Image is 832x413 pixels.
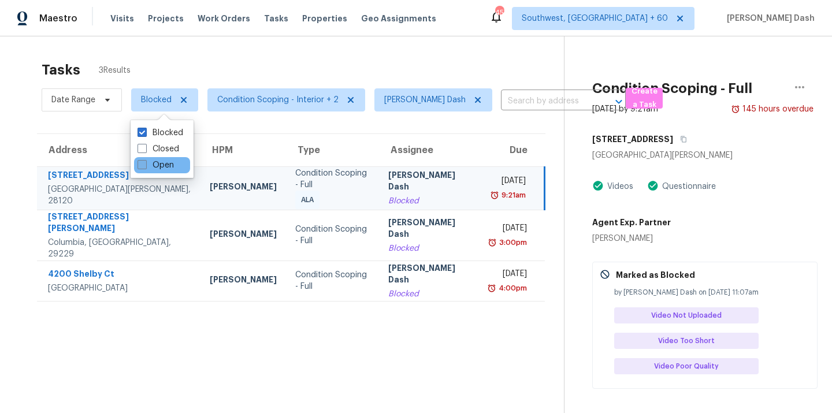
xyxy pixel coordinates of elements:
[522,13,668,24] span: Southwest, [GEOGRAPHIC_DATA] + 60
[110,13,134,24] span: Visits
[48,184,191,207] div: [GEOGRAPHIC_DATA][PERSON_NAME], 28120
[210,181,277,195] div: [PERSON_NAME]
[722,13,815,24] span: [PERSON_NAME] Dash
[37,134,200,166] th: Address
[488,237,497,248] img: Overdue Alarm Icon
[651,310,726,321] span: Video Not Uploaded
[286,134,380,166] th: Type
[600,269,610,280] img: Gray Cancel Icon
[592,150,814,161] div: [GEOGRAPHIC_DATA][PERSON_NAME]
[592,180,604,192] img: Artifact Present Icon
[295,224,370,247] div: Condition Scoping - Full
[616,269,695,281] p: Marked as Blocked
[626,88,663,109] button: Create a Task
[51,94,95,106] span: Date Range
[200,134,286,166] th: HPM
[138,159,174,171] label: Open
[501,92,593,110] input: Search by address
[302,13,347,24] span: Properties
[388,243,471,254] div: Blocked
[39,13,77,24] span: Maestro
[604,181,633,192] div: Videos
[141,94,172,106] span: Blocked
[388,288,471,300] div: Blocked
[138,143,179,155] label: Closed
[42,64,80,76] h2: Tasks
[487,282,496,294] img: Overdue Alarm Icon
[495,7,503,18] div: 457
[99,65,131,76] span: 3 Results
[592,83,752,94] h2: Condition Scoping - Full
[379,134,480,166] th: Assignee
[48,268,191,282] div: 4200 Shelby Ct
[361,13,436,24] span: Geo Assignments
[592,217,671,228] h5: Agent Exp. Partner
[673,129,689,150] button: Copy Address
[489,222,526,237] div: [DATE]
[48,169,191,184] div: [STREET_ADDRESS]
[489,268,526,282] div: [DATE]
[614,287,810,298] div: by [PERSON_NAME] Dash on [DATE] 11:07am
[217,94,339,106] span: Condition Scoping - Interior + 2
[658,335,719,347] span: Video Too Short
[384,94,466,106] span: [PERSON_NAME] Dash
[499,189,526,201] div: 9:21am
[659,181,716,192] div: Questionnaire
[301,194,318,206] span: ALA
[138,127,183,139] label: Blocked
[295,269,370,292] div: Condition Scoping - Full
[48,211,191,237] div: [STREET_ADDRESS][PERSON_NAME]
[731,103,740,115] img: Overdue Alarm Icon
[388,217,471,243] div: [PERSON_NAME] Dash
[740,103,814,115] div: 145 hours overdue
[148,13,184,24] span: Projects
[198,13,250,24] span: Work Orders
[388,169,471,195] div: [PERSON_NAME] Dash
[295,168,370,191] div: Condition Scoping - Full
[611,94,627,110] button: Open
[632,85,657,111] span: Create a Task
[210,228,277,243] div: [PERSON_NAME]
[489,175,526,189] div: [DATE]
[48,282,191,294] div: [GEOGRAPHIC_DATA]
[647,180,659,192] img: Artifact Present Icon
[388,262,471,288] div: [PERSON_NAME] Dash
[388,195,471,207] div: Blocked
[48,237,191,260] div: Columbia, [GEOGRAPHIC_DATA], 29229
[210,274,277,288] div: [PERSON_NAME]
[497,237,527,248] div: 3:00pm
[592,133,673,145] h5: [STREET_ADDRESS]
[592,233,671,244] div: [PERSON_NAME]
[490,189,499,201] img: Overdue Alarm Icon
[496,282,527,294] div: 4:00pm
[654,360,723,372] span: Video Poor Quality
[480,134,544,166] th: Due
[264,14,288,23] span: Tasks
